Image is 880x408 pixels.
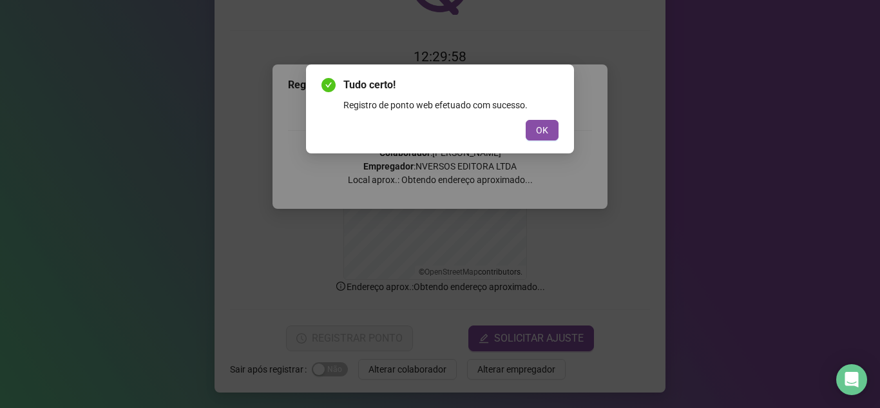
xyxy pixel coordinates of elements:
button: OK [526,120,559,141]
div: Open Intercom Messenger [836,364,867,395]
span: check-circle [321,78,336,92]
span: Tudo certo! [343,77,559,93]
div: Registro de ponto web efetuado com sucesso. [343,98,559,112]
span: OK [536,123,548,137]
